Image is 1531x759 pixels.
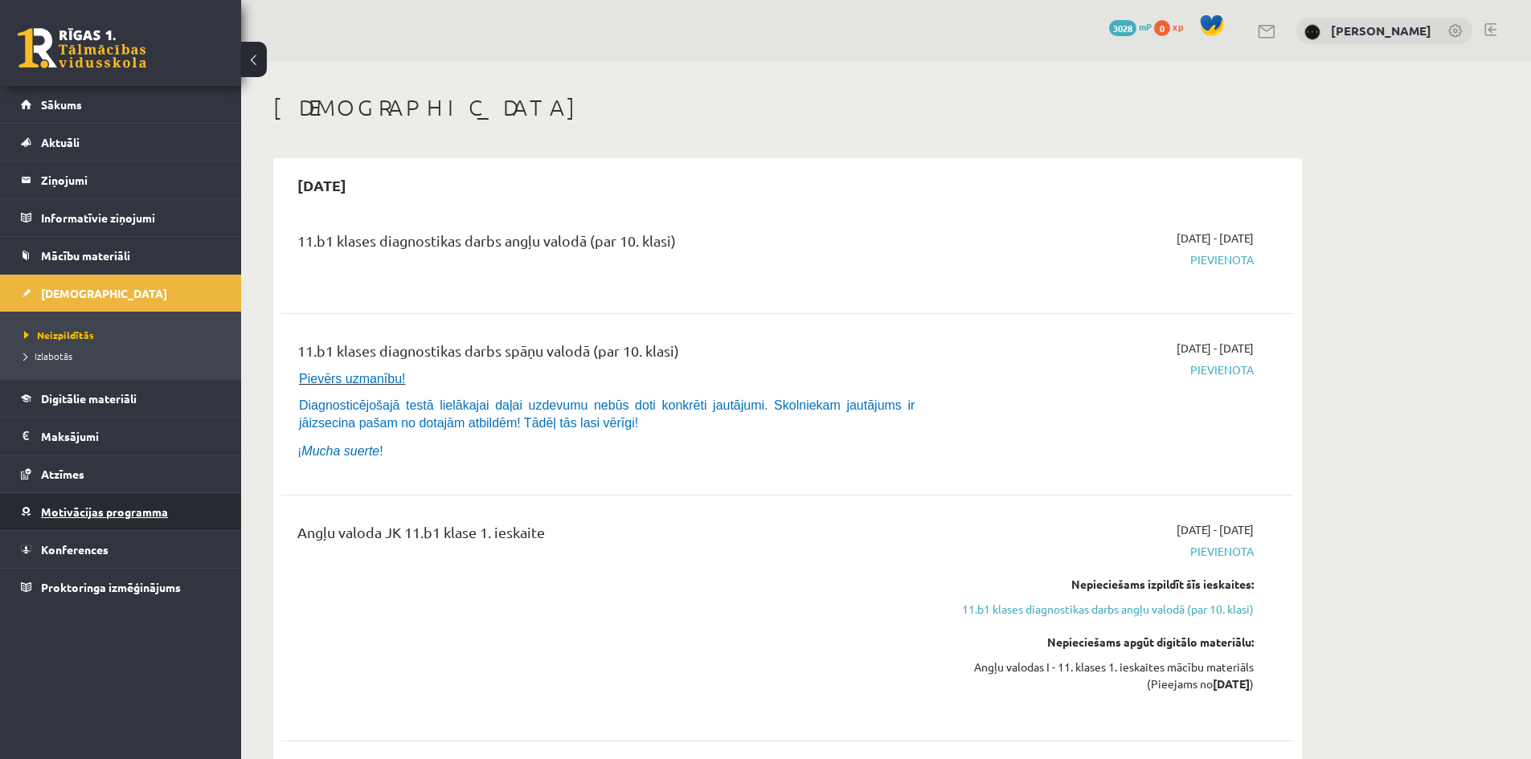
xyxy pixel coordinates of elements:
[951,576,1254,593] div: Nepieciešams izpildīt šīs ieskaites:
[41,580,181,594] span: Proktoringa izmēģinājums
[1139,20,1152,33] span: mP
[24,349,225,363] a: Izlabotās
[1154,20,1191,33] a: 0 xp
[41,161,221,198] legend: Ziņojumi
[951,601,1254,618] a: 11.b1 klases diagnostikas darbs angļu valodā (par 10. klasi)
[21,493,221,530] a: Motivācijas programma
[21,161,221,198] a: Ziņojumi
[41,467,84,481] span: Atzīmes
[951,251,1254,268] span: Pievienota
[41,542,108,557] span: Konferences
[1331,22,1431,39] a: [PERSON_NAME]
[281,166,362,204] h2: [DATE]
[951,361,1254,378] span: Pievienota
[21,455,221,492] a: Atzīmes
[41,391,137,406] span: Digitālie materiāli
[21,418,221,455] a: Maksājumi
[21,237,221,274] a: Mācību materiāli
[297,340,927,369] div: 11.b1 klases diagnostikas darbs spāņu valodā (par 10. klasi)
[21,275,221,312] a: [DEMOGRAPHIC_DATA]
[41,248,130,263] span: Mācību materiāli
[41,199,221,236] legend: Informatīvie ziņojumi
[24,349,72,362] span: Izlabotās
[1109,20,1152,33] a: 3028 mP
[297,444,383,458] span: ¡ !
[1177,230,1254,247] span: [DATE] - [DATE]
[1177,521,1254,538] span: [DATE] - [DATE]
[41,418,221,455] legend: Maksājumi
[1173,20,1183,33] span: xp
[21,86,221,123] a: Sākums
[297,230,927,259] div: 11.b1 klases diagnostikas darbs angļu valodā (par 10. klasi)
[951,659,1254,692] div: Angļu valodas I - 11. klases 1. ieskaites mācību materiāls (Pieejams no )
[951,543,1254,560] span: Pievienota
[41,97,82,112] span: Sākums
[1213,676,1250,691] strong: [DATE]
[41,286,167,300] span: [DEMOGRAPHIC_DATA]
[18,28,146,68] a: Rīgas 1. Tālmācības vidusskola
[1109,20,1136,36] span: 3028
[299,398,915,430] span: Diagnosticējošajā testā lielākajai daļai uzdevumu nebūs doti konkrēti jautājumi. Skolniekam jautā...
[21,380,221,417] a: Digitālie materiāli
[24,328,94,341] span: Neizpildītās
[951,634,1254,651] div: Nepieciešams apgūt digitālo materiālu:
[41,135,80,149] span: Aktuāli
[1304,24,1320,40] img: Ansis Eglājs
[21,569,221,606] a: Proktoringa izmēģinājums
[24,328,225,342] a: Neizpildītās
[21,124,221,161] a: Aktuāli
[41,504,168,519] span: Motivācijas programma
[1154,20,1170,36] span: 0
[21,199,221,236] a: Informatīvie ziņojumi
[297,521,927,551] div: Angļu valoda JK 11.b1 klase 1. ieskaite
[301,444,379,458] i: Mucha suerte
[273,94,1302,121] h1: [DEMOGRAPHIC_DATA]
[1177,340,1254,357] span: [DATE] - [DATE]
[299,372,406,386] span: Pievērs uzmanību!
[21,531,221,568] a: Konferences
